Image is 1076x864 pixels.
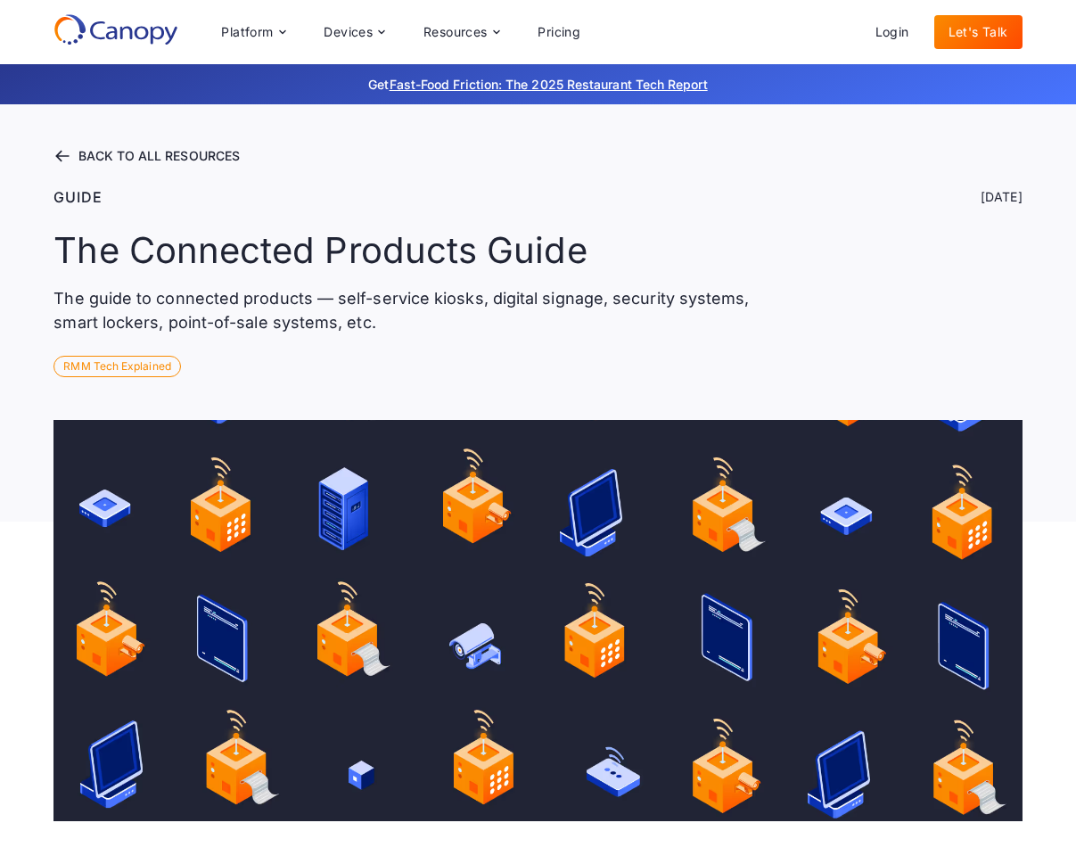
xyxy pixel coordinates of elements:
[409,14,513,50] div: Resources
[78,150,240,162] div: BACK TO ALL RESOURCES
[523,15,595,49] a: Pricing
[981,188,1022,206] div: [DATE]
[423,26,488,38] div: Resources
[309,14,398,50] div: Devices
[53,186,102,208] div: Guide
[861,15,924,49] a: Login
[102,75,975,94] p: Get
[53,356,180,377] div: RMM Tech Explained
[324,26,373,38] div: Devices
[390,77,708,92] a: Fast-Food Friction: The 2025 Restaurant Tech Report
[53,229,587,272] h1: The Connected Products Guide
[53,147,1022,165] a: BACK TO ALL RESOURCES
[934,15,1023,49] a: Let's Talk
[221,26,273,38] div: Platform
[53,286,761,334] p: The guide to connected products — self-service kiosks, digital signage, security systems, smart l...
[207,14,299,50] div: Platform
